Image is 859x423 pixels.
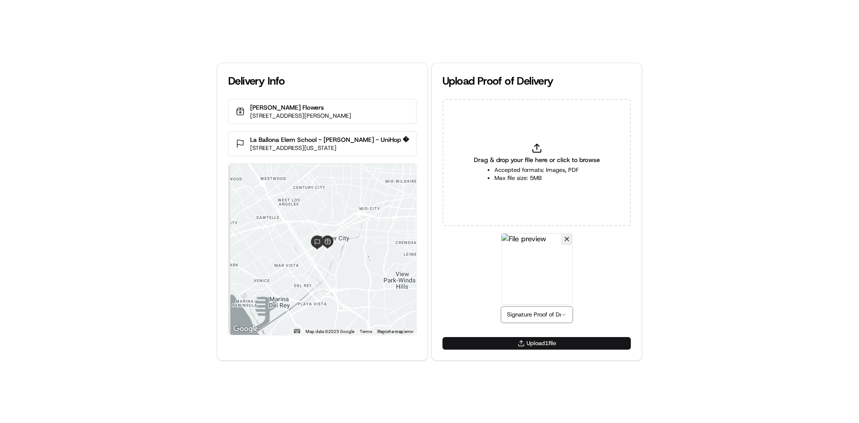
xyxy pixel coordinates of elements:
[228,74,417,88] div: Delivery Info
[250,112,351,120] p: [STREET_ADDRESS][PERSON_NAME]
[250,135,409,144] p: La Ballona Elem School - [PERSON_NAME] - UniHop �
[501,233,573,305] img: File preview
[442,74,631,88] div: Upload Proof of Delivery
[360,329,372,334] a: Terms (opens in new tab)
[494,166,579,174] li: Accepted formats: Images, PDF
[378,329,413,334] a: Report a map error
[442,337,631,350] button: Upload1file
[250,103,351,112] p: [PERSON_NAME] Flowers
[474,155,600,164] span: Drag & drop your file here or click to browse
[231,323,260,335] img: Google
[294,329,300,333] button: Keyboard shortcuts
[250,144,409,152] p: [STREET_ADDRESS][US_STATE]
[231,323,260,335] a: Open this area in Google Maps (opens a new window)
[494,174,579,182] li: Max file size: 5MB
[306,329,354,334] span: Map data ©2025 Google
